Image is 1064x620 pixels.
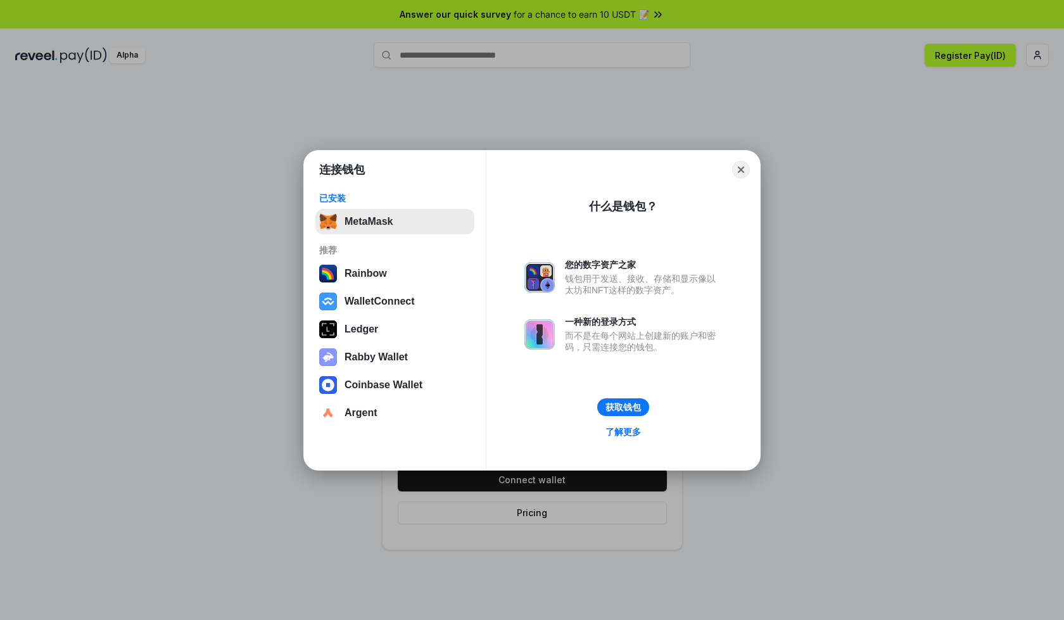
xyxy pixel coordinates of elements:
[315,289,474,314] button: WalletConnect
[565,330,722,353] div: 而不是在每个网站上创建新的账户和密码，只需连接您的钱包。
[319,348,337,366] img: svg+xml,%3Csvg%20xmlns%3D%22http%3A%2F%2Fwww.w3.org%2F2000%2Fsvg%22%20fill%3D%22none%22%20viewBox...
[598,424,649,440] a: 了解更多
[315,372,474,398] button: Coinbase Wallet
[319,244,471,256] div: 推荐
[565,259,722,270] div: 您的数字资产之家
[345,379,422,391] div: Coinbase Wallet
[319,265,337,282] img: svg+xml,%3Csvg%20width%3D%22120%22%20height%3D%22120%22%20viewBox%3D%220%200%20120%20120%22%20fil...
[319,376,337,394] img: svg+xml,%3Csvg%20width%3D%2228%22%20height%3D%2228%22%20viewBox%3D%220%200%2028%2028%22%20fill%3D...
[605,426,641,438] div: 了解更多
[732,161,750,179] button: Close
[565,273,722,296] div: 钱包用于发送、接收、存储和显示像以太坊和NFT这样的数字资产。
[345,351,408,363] div: Rabby Wallet
[315,209,474,234] button: MetaMask
[345,296,415,307] div: WalletConnect
[605,402,641,413] div: 获取钱包
[315,400,474,426] button: Argent
[319,320,337,338] img: svg+xml,%3Csvg%20xmlns%3D%22http%3A%2F%2Fwww.w3.org%2F2000%2Fsvg%22%20width%3D%2228%22%20height%3...
[319,213,337,231] img: svg+xml,%3Csvg%20fill%3D%22none%22%20height%3D%2233%22%20viewBox%3D%220%200%2035%2033%22%20width%...
[315,317,474,342] button: Ledger
[345,268,387,279] div: Rainbow
[589,199,657,214] div: 什么是钱包？
[315,261,474,286] button: Rainbow
[524,262,555,293] img: svg+xml,%3Csvg%20xmlns%3D%22http%3A%2F%2Fwww.w3.org%2F2000%2Fsvg%22%20fill%3D%22none%22%20viewBox...
[597,398,649,416] button: 获取钱包
[319,193,471,204] div: 已安装
[524,319,555,350] img: svg+xml,%3Csvg%20xmlns%3D%22http%3A%2F%2Fwww.w3.org%2F2000%2Fsvg%22%20fill%3D%22none%22%20viewBox...
[565,316,722,327] div: 一种新的登录方式
[315,345,474,370] button: Rabby Wallet
[319,293,337,310] img: svg+xml,%3Csvg%20width%3D%2228%22%20height%3D%2228%22%20viewBox%3D%220%200%2028%2028%22%20fill%3D...
[319,404,337,422] img: svg+xml,%3Csvg%20width%3D%2228%22%20height%3D%2228%22%20viewBox%3D%220%200%2028%2028%22%20fill%3D...
[345,216,393,227] div: MetaMask
[345,324,378,335] div: Ledger
[319,162,365,177] h1: 连接钱包
[345,407,377,419] div: Argent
